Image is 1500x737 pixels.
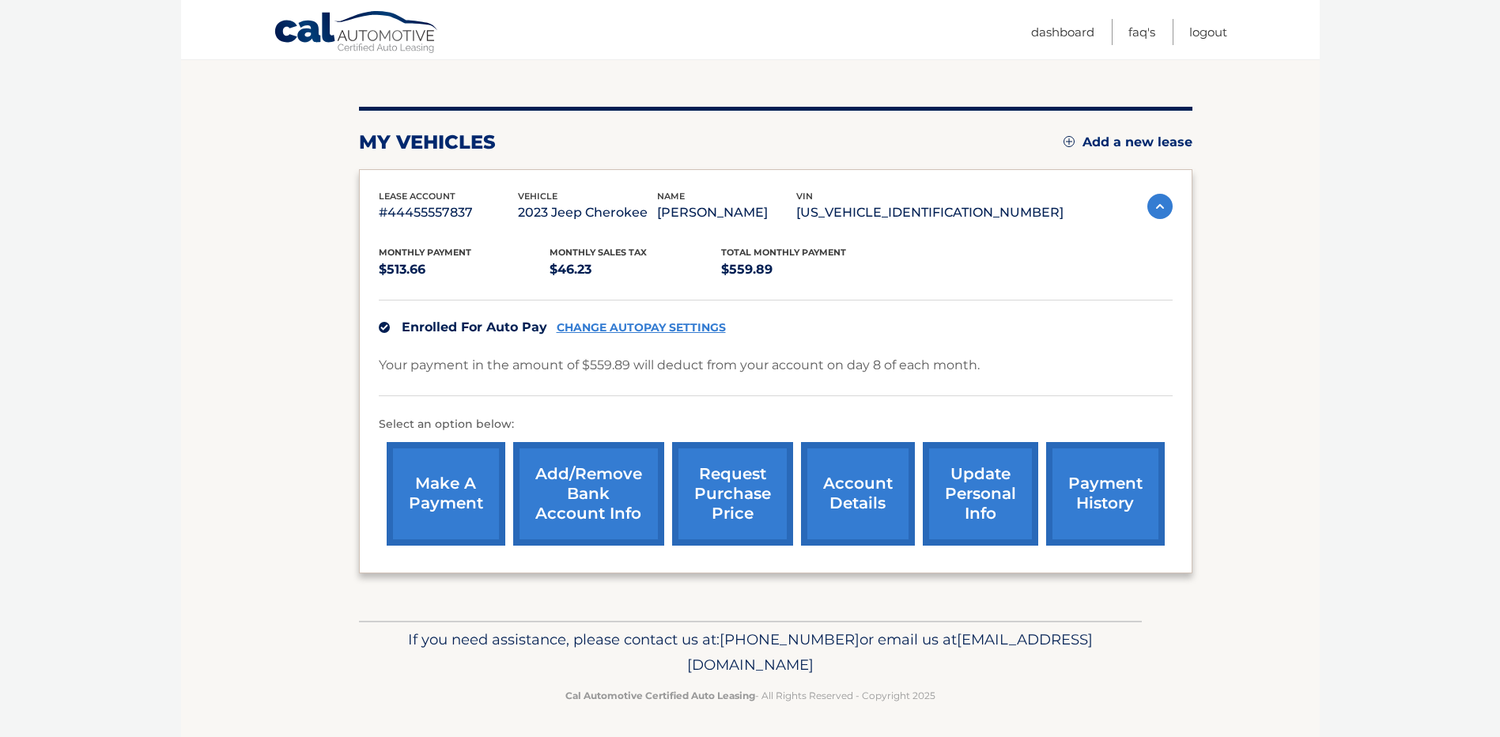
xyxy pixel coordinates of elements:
[550,247,647,258] span: Monthly sales Tax
[1189,19,1227,45] a: Logout
[379,322,390,333] img: check.svg
[518,202,657,224] p: 2023 Jeep Cherokee
[1147,194,1173,219] img: accordion-active.svg
[1064,134,1192,150] a: Add a new lease
[369,687,1132,704] p: - All Rights Reserved - Copyright 2025
[657,191,685,202] span: name
[801,442,915,546] a: account details
[369,627,1132,678] p: If you need assistance, please contact us at: or email us at
[565,690,755,701] strong: Cal Automotive Certified Auto Leasing
[379,202,518,224] p: #44455557837
[274,10,440,56] a: Cal Automotive
[359,130,496,154] h2: my vehicles
[657,202,796,224] p: [PERSON_NAME]
[379,259,550,281] p: $513.66
[379,354,980,376] p: Your payment in the amount of $559.89 will deduct from your account on day 8 of each month.
[402,319,547,334] span: Enrolled For Auto Pay
[721,259,893,281] p: $559.89
[513,442,664,546] a: Add/Remove bank account info
[550,259,721,281] p: $46.23
[1046,442,1165,546] a: payment history
[379,415,1173,434] p: Select an option below:
[387,442,505,546] a: make a payment
[379,247,471,258] span: Monthly Payment
[1128,19,1155,45] a: FAQ's
[923,442,1038,546] a: update personal info
[518,191,557,202] span: vehicle
[1031,19,1094,45] a: Dashboard
[1064,136,1075,147] img: add.svg
[672,442,793,546] a: request purchase price
[379,191,455,202] span: lease account
[721,247,846,258] span: Total Monthly Payment
[557,321,726,334] a: CHANGE AUTOPAY SETTINGS
[720,630,860,648] span: [PHONE_NUMBER]
[796,191,813,202] span: vin
[796,202,1064,224] p: [US_VEHICLE_IDENTIFICATION_NUMBER]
